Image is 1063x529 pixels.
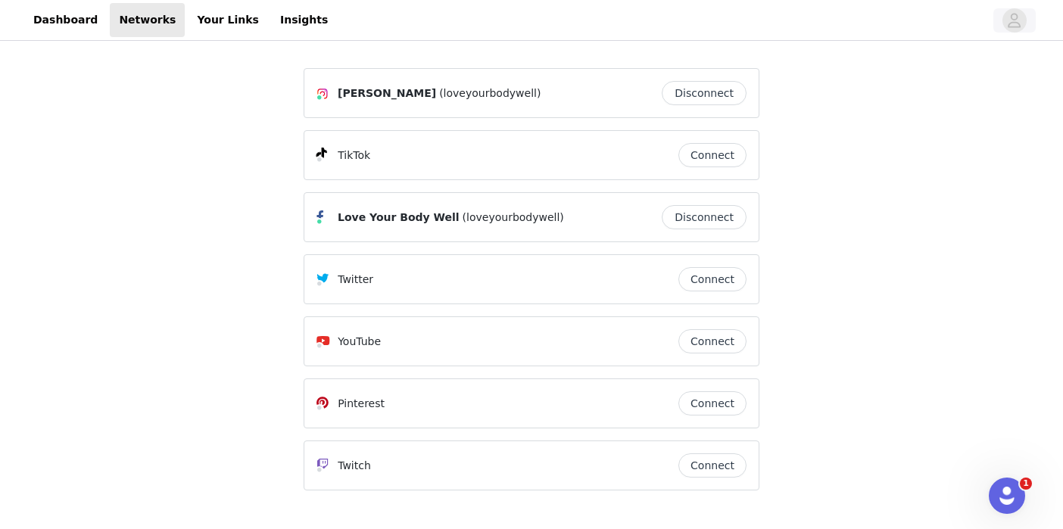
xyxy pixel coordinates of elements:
[338,458,371,474] p: Twitch
[678,391,747,415] button: Connect
[989,478,1025,514] iframe: Intercom live chat
[439,86,541,101] span: (loveyourbodywell)
[338,210,460,226] span: Love Your Body Well
[463,210,564,226] span: (loveyourbodywell)
[271,3,337,37] a: Insights
[338,272,373,288] p: Twitter
[1020,478,1032,490] span: 1
[678,143,747,167] button: Connect
[678,267,747,291] button: Connect
[662,81,747,105] button: Disconnect
[188,3,268,37] a: Your Links
[678,453,747,478] button: Connect
[338,396,385,412] p: Pinterest
[110,3,185,37] a: Networks
[1007,8,1021,33] div: avatar
[662,205,747,229] button: Disconnect
[678,329,747,353] button: Connect
[338,334,381,350] p: YouTube
[338,86,436,101] span: [PERSON_NAME]
[338,148,370,163] p: TikTok
[316,88,329,100] img: Instagram Icon
[24,3,107,37] a: Dashboard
